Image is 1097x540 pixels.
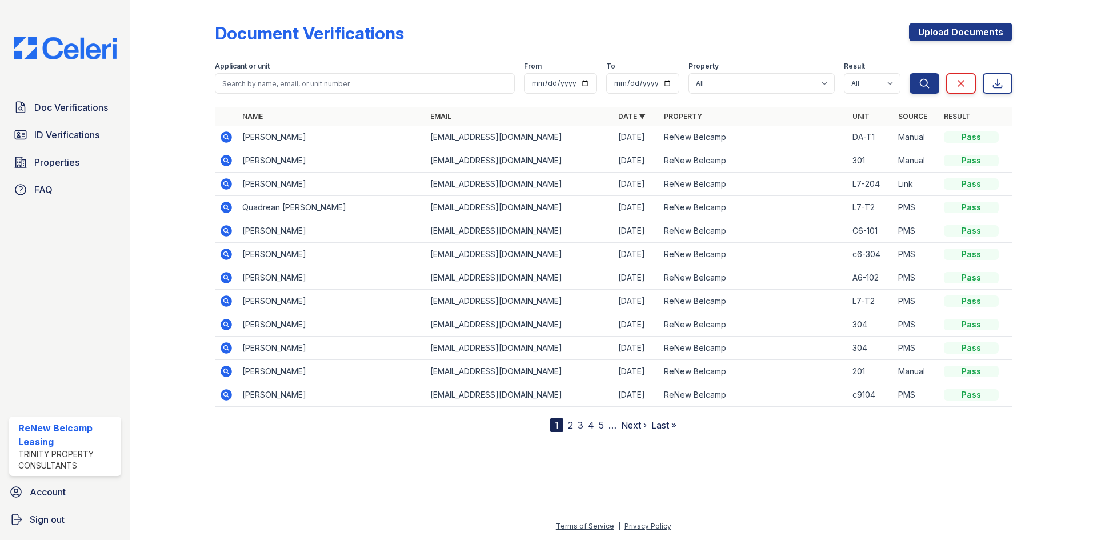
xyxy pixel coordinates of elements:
[614,126,659,149] td: [DATE]
[614,383,659,407] td: [DATE]
[238,149,426,173] td: [PERSON_NAME]
[608,418,616,432] span: …
[659,126,847,149] td: ReNew Belcamp
[909,23,1012,41] a: Upload Documents
[944,389,999,401] div: Pass
[659,196,847,219] td: ReNew Belcamp
[426,126,614,149] td: [EMAIL_ADDRESS][DOMAIN_NAME]
[621,419,647,431] a: Next ›
[5,508,126,531] a: Sign out
[944,366,999,377] div: Pass
[426,360,614,383] td: [EMAIL_ADDRESS][DOMAIN_NAME]
[944,112,971,121] a: Result
[426,383,614,407] td: [EMAIL_ADDRESS][DOMAIN_NAME]
[688,62,719,71] label: Property
[659,290,847,313] td: ReNew Belcamp
[614,149,659,173] td: [DATE]
[238,243,426,266] td: [PERSON_NAME]
[426,313,614,337] td: [EMAIL_ADDRESS][DOMAIN_NAME]
[599,419,604,431] a: 5
[848,313,894,337] td: 304
[426,266,614,290] td: [EMAIL_ADDRESS][DOMAIN_NAME]
[848,290,894,313] td: L7-T2
[238,337,426,360] td: [PERSON_NAME]
[894,266,939,290] td: PMS
[614,360,659,383] td: [DATE]
[215,62,270,71] label: Applicant or unit
[426,196,614,219] td: [EMAIL_ADDRESS][DOMAIN_NAME]
[944,131,999,143] div: Pass
[944,178,999,190] div: Pass
[659,360,847,383] td: ReNew Belcamp
[426,243,614,266] td: [EMAIL_ADDRESS][DOMAIN_NAME]
[894,313,939,337] td: PMS
[588,419,594,431] a: 4
[894,337,939,360] td: PMS
[659,313,847,337] td: ReNew Belcamp
[848,219,894,243] td: C6-101
[624,522,671,530] a: Privacy Policy
[944,155,999,166] div: Pass
[215,73,515,94] input: Search by name, email, or unit number
[34,128,99,142] span: ID Verifications
[618,112,646,121] a: Date ▼
[34,155,79,169] span: Properties
[944,272,999,283] div: Pass
[894,219,939,243] td: PMS
[618,522,620,530] div: |
[30,513,65,526] span: Sign out
[238,126,426,149] td: [PERSON_NAME]
[426,149,614,173] td: [EMAIL_ADDRESS][DOMAIN_NAME]
[659,149,847,173] td: ReNew Belcamp
[894,149,939,173] td: Manual
[614,196,659,219] td: [DATE]
[944,202,999,213] div: Pass
[944,225,999,237] div: Pass
[852,112,870,121] a: Unit
[894,290,939,313] td: PMS
[215,23,404,43] div: Document Verifications
[848,337,894,360] td: 304
[614,243,659,266] td: [DATE]
[848,149,894,173] td: 301
[844,62,865,71] label: Result
[944,319,999,330] div: Pass
[944,249,999,260] div: Pass
[659,383,847,407] td: ReNew Belcamp
[848,243,894,266] td: c6-304
[894,196,939,219] td: PMS
[238,313,426,337] td: [PERSON_NAME]
[34,101,108,114] span: Doc Verifications
[848,196,894,219] td: L7-T2
[426,219,614,243] td: [EMAIL_ADDRESS][DOMAIN_NAME]
[238,173,426,196] td: [PERSON_NAME]
[238,219,426,243] td: [PERSON_NAME]
[34,183,53,197] span: FAQ
[524,62,542,71] label: From
[238,383,426,407] td: [PERSON_NAME]
[18,449,117,471] div: Trinity Property Consultants
[5,37,126,59] img: CE_Logo_Blue-a8612792a0a2168367f1c8372b55b34899dd931a85d93a1a3d3e32e68fde9ad4.png
[430,112,451,121] a: Email
[556,522,614,530] a: Terms of Service
[614,290,659,313] td: [DATE]
[894,126,939,149] td: Manual
[426,337,614,360] td: [EMAIL_ADDRESS][DOMAIN_NAME]
[614,337,659,360] td: [DATE]
[18,421,117,449] div: ReNew Belcamp Leasing
[944,342,999,354] div: Pass
[578,419,583,431] a: 3
[426,173,614,196] td: [EMAIL_ADDRESS][DOMAIN_NAME]
[550,418,563,432] div: 1
[894,383,939,407] td: PMS
[9,96,121,119] a: Doc Verifications
[614,313,659,337] td: [DATE]
[606,62,615,71] label: To
[848,126,894,149] td: DA-T1
[894,360,939,383] td: Manual
[898,112,927,121] a: Source
[426,290,614,313] td: [EMAIL_ADDRESS][DOMAIN_NAME]
[9,151,121,174] a: Properties
[659,219,847,243] td: ReNew Belcamp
